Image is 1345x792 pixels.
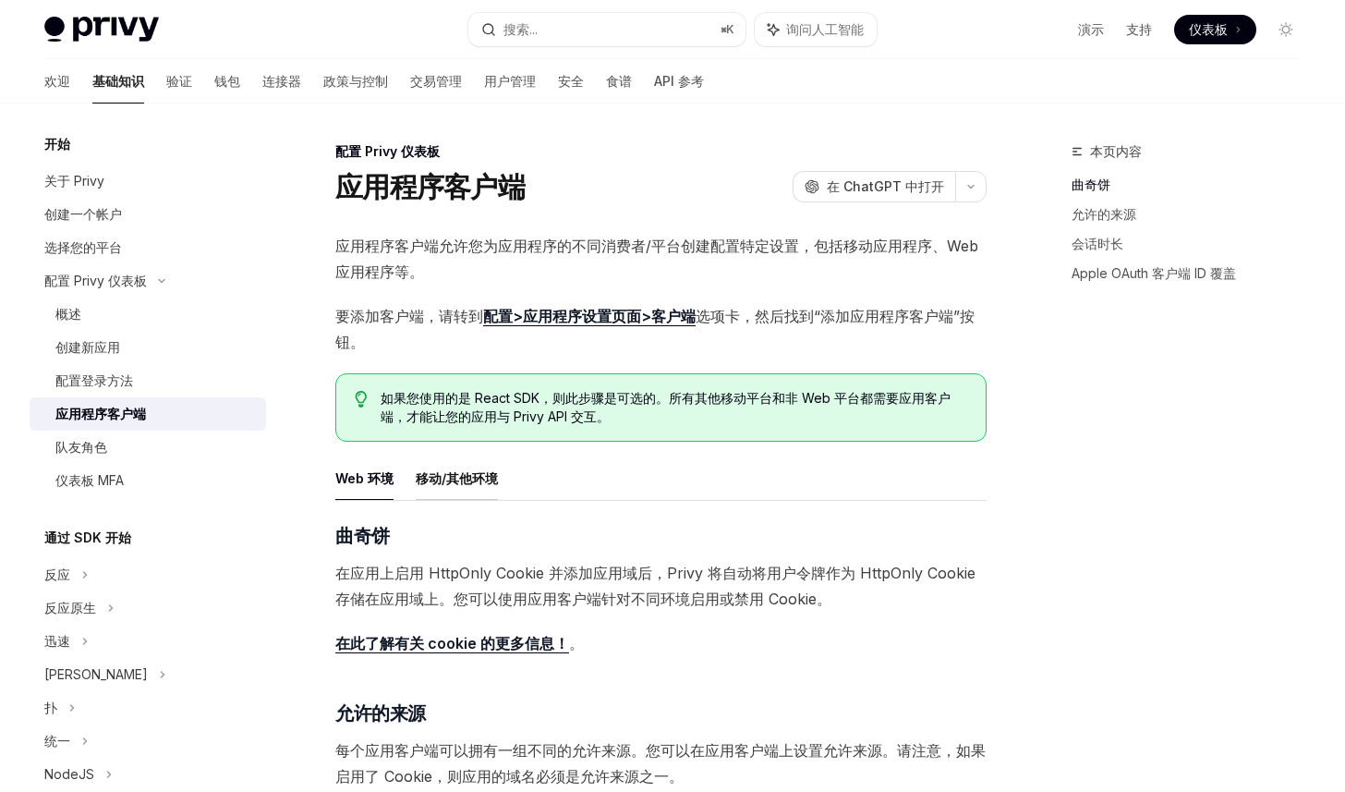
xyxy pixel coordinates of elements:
[1090,143,1142,159] font: 本页内容
[558,59,584,104] a: 安全
[503,21,538,37] font: 搜索...
[44,239,122,255] font: 选择您的平台
[1126,21,1152,37] font: 支持
[44,633,70,649] font: 迅速
[30,231,266,264] a: 选择您的平台
[1072,229,1315,259] a: 会话时长
[44,530,131,545] font: 通过 SDK 开始
[335,525,390,547] font: 曲奇饼
[483,307,696,325] font: 配置>应用程序设置页面>客户端
[335,634,569,653] a: 在此了解有关 cookie 的更多信息！
[44,206,122,222] font: 创建一个帐户
[654,73,704,89] font: API 参考
[55,439,107,455] font: 队友角色
[1072,170,1315,200] a: 曲奇饼
[606,59,632,104] a: 食谱
[30,464,266,497] a: 仪表板 MFA
[335,457,394,500] button: Web 环境
[323,59,388,104] a: 政策与控制
[755,13,877,46] button: 询问人工智能
[416,470,498,486] font: 移动/其他环境
[726,22,734,36] font: K
[30,331,266,364] a: 创建新应用
[1189,21,1228,37] font: 仪表板
[410,59,462,104] a: 交易管理
[484,73,536,89] font: 用户管理
[355,391,368,408] svg: 提示
[44,273,147,288] font: 配置 Privy 仪表板
[30,198,266,231] a: 创建一个帐户
[721,22,726,36] font: ⌘
[1072,177,1110,192] font: 曲奇饼
[30,397,266,431] a: 应用程序客户端
[335,741,986,786] font: 每个应用客户端可以拥有一组不同的允许来源。您可以在应用客户端上设置允许来源。请注意，如果启用了 Cookie，则应用的域名必须是允许来源之一。
[30,298,266,331] a: 概述
[410,73,462,89] font: 交易管理
[335,634,569,652] font: 在此了解有关 cookie 的更多信息！
[44,700,57,715] font: 扑
[44,73,70,89] font: 欢迎
[44,733,70,749] font: 统一
[335,170,525,203] font: 应用程序客户端
[214,59,240,104] a: 钱包
[55,339,120,355] font: 创建新应用
[30,164,266,198] a: 关于 Privy
[55,472,124,488] font: 仪表板 MFA
[30,431,266,464] a: 队友角色
[55,406,146,421] font: 应用程序客户端
[166,73,192,89] font: 验证
[1126,20,1152,39] a: 支持
[323,73,388,89] font: 政策与控制
[606,73,632,89] font: 食谱
[44,136,70,152] font: 开始
[44,17,159,43] img: 灯光标志
[1271,15,1301,44] button: 切换暗模式
[1078,20,1104,39] a: 演示
[44,766,94,782] font: NodeJS
[1072,206,1136,222] font: 允许的来源
[30,364,266,397] a: 配置登录方法
[827,178,944,194] font: 在 ChatGPT 中打开
[558,73,584,89] font: 安全
[484,59,536,104] a: 用户管理
[335,143,440,159] font: 配置 Privy 仪表板
[166,59,192,104] a: 验证
[92,59,144,104] a: 基础知识
[55,372,133,388] font: 配置登录方法
[55,306,81,322] font: 概述
[262,73,301,89] font: 连接器
[92,73,144,89] font: 基础知识
[569,634,584,652] font: 。
[44,600,96,615] font: 反应原生
[1174,15,1256,44] a: 仪表板
[262,59,301,104] a: 连接器
[44,567,70,582] font: 反应
[335,307,483,325] font: 要添加客户端，请转到
[1072,236,1123,251] font: 会话时长
[44,666,148,682] font: [PERSON_NAME]
[214,73,240,89] font: 钱包
[1072,265,1236,281] font: Apple OAuth 客户端 ID 覆盖
[335,237,978,281] font: 应用程序客户端允许您为应用程序的不同消费者/平台创建配置特定设置，包括移动应用程序、Web 应用程序等。
[44,173,104,189] font: 关于 Privy
[786,21,864,37] font: 询问人工智能
[654,59,704,104] a: API 参考
[468,13,746,46] button: 搜索...⌘K
[483,307,696,326] a: 配置>应用程序设置页面>客户端
[44,59,70,104] a: 欢迎
[381,390,951,424] font: 如果您使用的是 React SDK，则此步骤是可选的。所有其他移动平台和非 Web 平台都需要应用客户端，才能让您的应用与 Privy API 交互。
[335,702,426,725] font: 允许的来源
[793,171,955,202] button: 在 ChatGPT 中打开
[335,470,394,486] font: Web 环境
[1072,259,1315,288] a: Apple OAuth 客户端 ID 覆盖
[1078,21,1104,37] font: 演示
[1072,200,1315,229] a: 允许的来源
[335,564,975,608] font: 在应用上启用 HttpOnly Cookie 并添加应用域后，Privy 将自动将用户令牌作为 HttpOnly Cookie 存储在应用域上。您可以使用应用客户端针对不同环境启用或禁用 Coo...
[416,457,498,500] button: 移动/其他环境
